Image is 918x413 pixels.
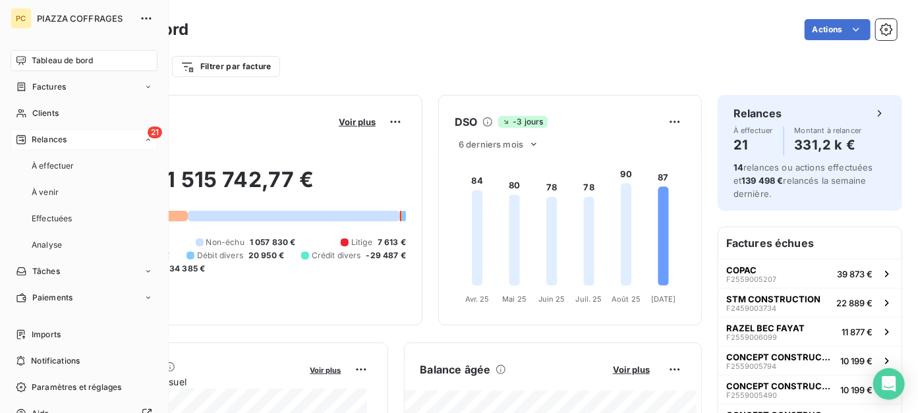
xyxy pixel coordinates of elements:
[459,139,523,150] span: 6 derniers mois
[32,134,67,146] span: Relances
[733,162,743,173] span: 14
[726,333,777,341] span: F2559006099
[172,56,280,77] button: Filtrer par facture
[74,167,406,206] h2: 1 515 742,77 €
[718,346,902,375] button: CONCEPT CONSTRUCTIONF255900579410 199 €
[842,327,873,337] span: 11 877 €
[465,295,490,304] tspan: Avr. 25
[502,295,527,304] tspan: Mai 25
[741,175,783,186] span: 139 498 €
[378,236,406,248] span: 7 613 €
[335,116,380,128] button: Voir plus
[805,19,871,40] button: Actions
[840,385,873,395] span: 10 199 €
[32,107,59,119] span: Clients
[31,355,80,367] span: Notifications
[609,364,654,375] button: Voir plus
[726,265,757,275] span: COPAC
[74,375,301,389] span: Chiffre d'affaires mensuel
[840,356,873,366] span: 10 199 €
[32,186,59,198] span: À venir
[148,126,162,138] span: 21
[718,288,902,317] button: STM CONSTRUCTIONF245900373422 889 €
[612,295,641,304] tspan: Août 25
[32,213,72,225] span: Effectuées
[197,250,243,262] span: Débit divers
[306,364,345,375] button: Voir plus
[651,295,676,304] tspan: [DATE]
[538,295,565,304] tspan: Juin 25
[733,162,873,199] span: relances ou actions effectuées et relancés la semaine dernière.
[733,126,773,134] span: À effectuer
[37,13,132,24] span: PIAZZA COFFRAGES
[726,275,776,283] span: F2559005207
[726,381,835,391] span: CONCEPT CONSTRUCTION
[310,366,341,375] span: Voir plus
[455,114,477,130] h6: DSO
[726,391,777,399] span: F2559005490
[726,304,776,312] span: F2459003734
[576,295,602,304] tspan: Juil. 25
[32,381,121,393] span: Paramètres et réglages
[351,236,372,248] span: Litige
[339,117,376,127] span: Voir plus
[718,259,902,288] button: COPACF255900520739 873 €
[726,362,776,370] span: F2559005794
[733,134,773,155] h4: 21
[795,126,862,134] span: Montant à relancer
[366,250,406,262] span: -29 487 €
[32,329,61,341] span: Imports
[733,105,782,121] h6: Relances
[836,298,873,308] span: 22 889 €
[873,368,905,400] div: Open Intercom Messenger
[32,55,93,67] span: Tableau de bord
[420,362,491,377] h6: Balance âgée
[718,317,902,346] button: RAZEL BEC FAYATF255900609911 877 €
[250,236,296,248] span: 1 057 830 €
[718,227,902,259] h6: Factures échues
[32,81,66,93] span: Factures
[32,239,62,251] span: Analyse
[718,375,902,404] button: CONCEPT CONSTRUCTIONF255900549010 199 €
[11,8,32,29] div: PC
[165,263,205,275] span: -34 385 €
[613,364,650,375] span: Voir plus
[206,236,244,248] span: Non-échu
[248,250,284,262] span: 20 950 €
[795,134,862,155] h4: 331,2 k €
[32,265,60,277] span: Tâches
[726,352,835,362] span: CONCEPT CONSTRUCTION
[32,160,74,172] span: À effectuer
[726,323,805,333] span: RAZEL BEC FAYAT
[498,116,547,128] span: -3 jours
[312,250,361,262] span: Crédit divers
[837,269,873,279] span: 39 873 €
[726,294,820,304] span: STM CONSTRUCTION
[32,292,72,304] span: Paiements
